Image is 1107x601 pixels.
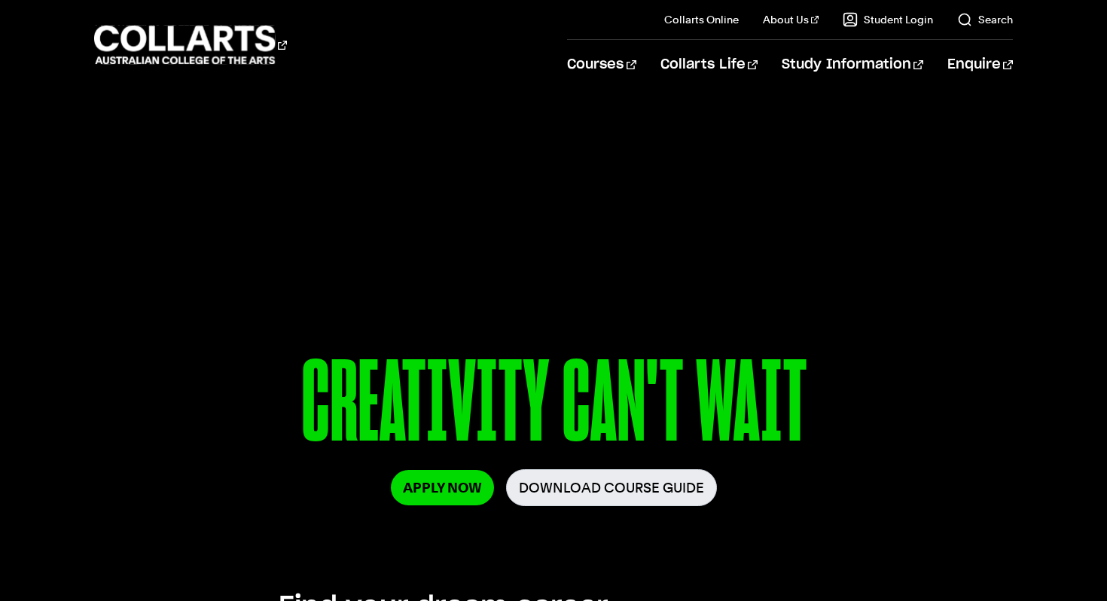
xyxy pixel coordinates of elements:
[567,40,636,90] a: Courses
[782,40,923,90] a: Study Information
[664,12,739,27] a: Collarts Online
[660,40,758,90] a: Collarts Life
[947,40,1013,90] a: Enquire
[763,12,819,27] a: About Us
[843,12,933,27] a: Student Login
[957,12,1013,27] a: Search
[105,345,1002,469] p: CREATIVITY CAN'T WAIT
[506,469,717,506] a: Download Course Guide
[94,23,287,66] div: Go to homepage
[391,470,494,505] a: Apply Now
